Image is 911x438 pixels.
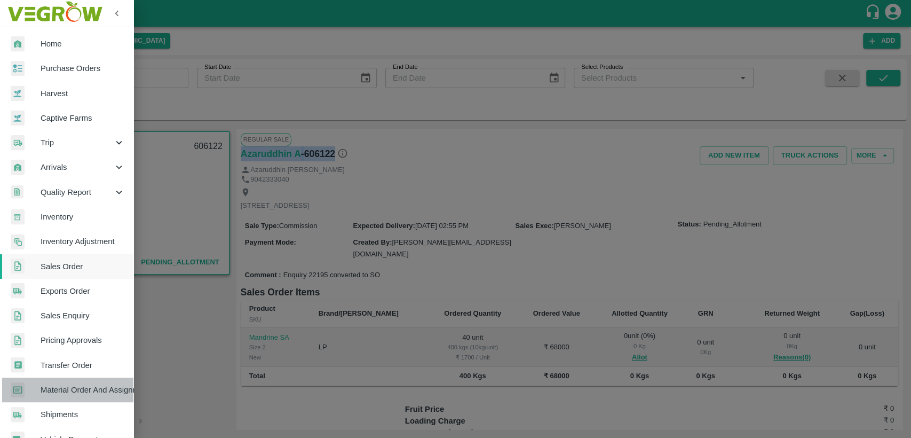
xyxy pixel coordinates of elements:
span: Quality Report [41,186,113,198]
img: harvest [11,85,25,101]
span: Exports Order [41,285,125,297]
span: Sales Enquiry [41,310,125,322]
span: Inventory [41,211,125,223]
span: Transfer Order [41,359,125,371]
img: centralMaterial [11,382,25,398]
img: inventory [11,234,25,249]
img: harvest [11,110,25,126]
img: sales [11,333,25,348]
img: reciept [11,61,25,76]
img: whInventory [11,209,25,225]
span: Pricing Approvals [41,334,125,346]
img: whArrival [11,160,25,175]
span: Purchase Orders [41,62,125,74]
img: whArrival [11,36,25,52]
img: whTransfer [11,357,25,373]
span: Trip [41,137,113,148]
img: qualityReport [11,185,23,199]
img: shipments [11,407,25,423]
span: Inventory Adjustment [41,236,125,247]
img: shipments [11,283,25,299]
img: sales [11,259,25,274]
img: sales [11,308,25,324]
span: Sales Order [41,261,125,272]
span: Arrivals [41,161,113,173]
span: Shipments [41,409,125,420]
span: Captive Farms [41,112,125,124]
span: Home [41,38,125,50]
span: Harvest [41,88,125,99]
span: Material Order And Assignment [41,384,125,396]
img: delivery [11,135,25,151]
